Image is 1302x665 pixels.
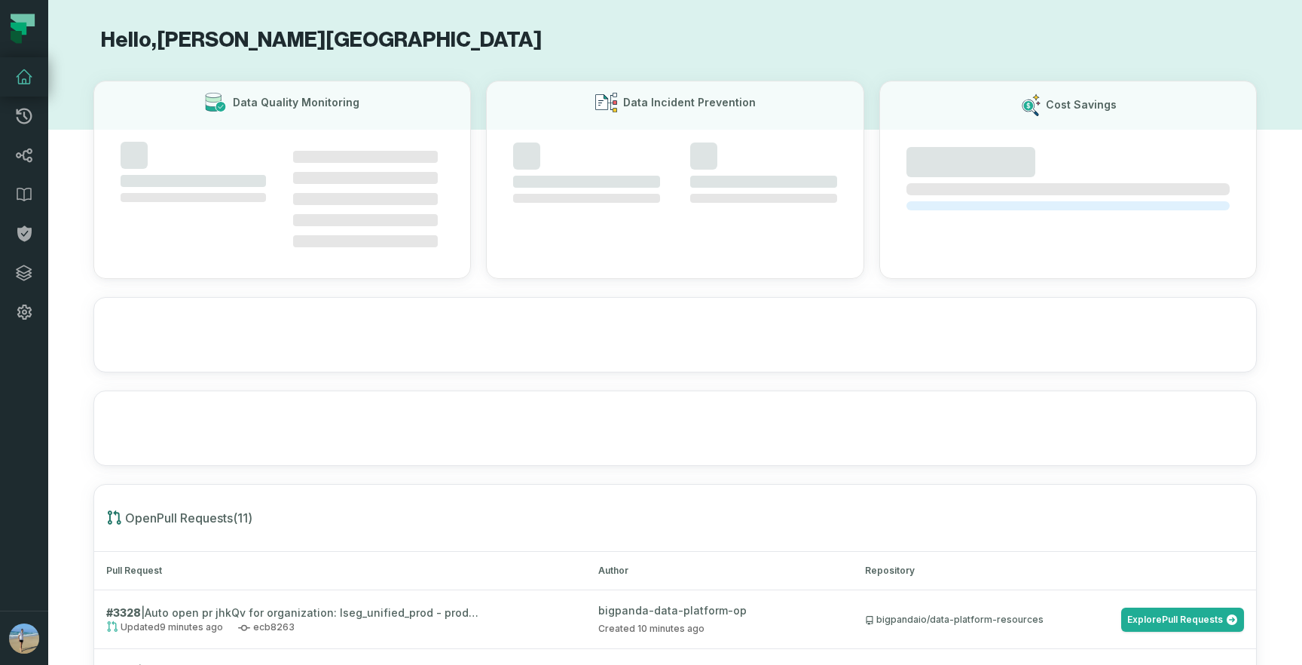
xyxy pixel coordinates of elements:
h3: Data Incident Prevention [623,95,756,110]
relative-time: Sep 17, 2025, 2:02 PM GMT+3 [160,621,223,633]
button: Data Quality Monitoring [93,81,471,279]
h1: Hello, [PERSON_NAME][GEOGRAPHIC_DATA] [93,27,1257,54]
th: Repository [853,552,1256,590]
relative-time: Sep 17, 2025, 2:01 PM GMT+3 [637,623,704,634]
button: Data Incident Prevention [486,81,863,279]
strong: # 3328 [106,606,141,619]
span: ecb8263 [238,621,295,634]
h3: Data Quality Monitoring [233,95,359,110]
button: Cost Savings [879,81,1257,279]
th: Author [586,552,853,590]
th: Pull Request [94,552,586,590]
div: bigpandaio/data-platform-resources [865,614,1044,626]
img: avatar of Omer London [9,624,39,654]
h1: Open Pull Requests ( 11 ) [106,509,1268,527]
div: bigpanda-data-platform-op [598,602,841,618]
span: Created [598,623,704,634]
h3: Cost Savings [1046,97,1117,112]
a: ExplorePull Requests [1121,608,1244,632]
h2: | Auto open pr jhkQv for organization: lseg_unified_prod - prod-eu-central-1 update UA Config [106,605,483,621]
span: Updated [106,621,223,634]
